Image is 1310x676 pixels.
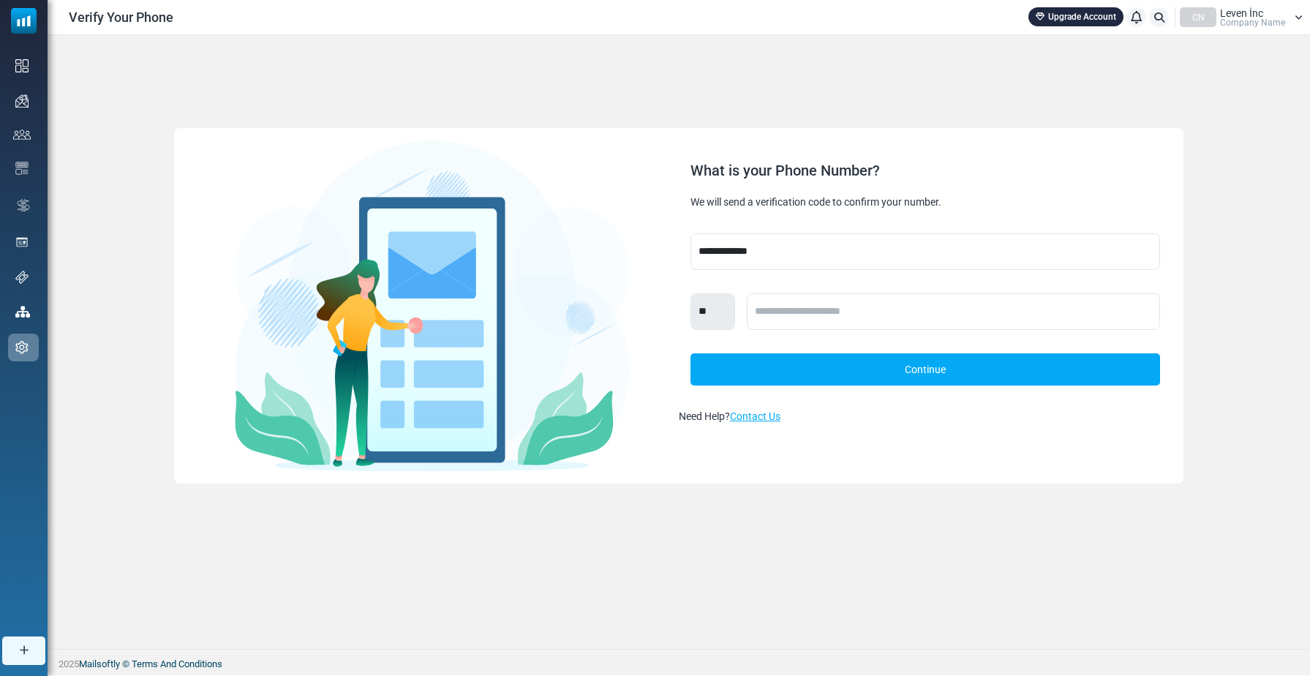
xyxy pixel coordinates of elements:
footer: 2025 [48,649,1310,675]
div: Need Help? [679,409,1172,424]
a: Continue [690,353,1160,386]
span: Verify Your Phone [69,7,173,27]
img: settings-icon.svg [15,341,29,354]
img: support-icon.svg [15,271,29,284]
img: mailsoftly_icon_blue_white.svg [11,8,37,34]
img: landing_pages.svg [15,236,29,249]
a: CN Leven İnc Company Name [1180,7,1303,27]
span: Leven İnc [1220,8,1263,18]
img: contacts-icon.svg [13,129,31,140]
img: campaigns-icon.png [15,94,29,108]
span: translation missing: en.layouts.footer.terms_and_conditions [132,658,222,669]
a: Terms And Conditions [132,658,222,669]
div: We will send a verification code to confirm your number. [690,195,1160,210]
div: What is your Phone Number? [690,163,1160,178]
span: Company Name [1220,18,1285,27]
a: Upgrade Account [1028,7,1123,26]
img: dashboard-icon.svg [15,59,29,72]
img: email-templates-icon.svg [15,162,29,175]
a: Contact Us [730,410,780,422]
img: workflow.svg [15,197,31,214]
a: Mailsoftly © [79,658,129,669]
div: CN [1180,7,1216,27]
